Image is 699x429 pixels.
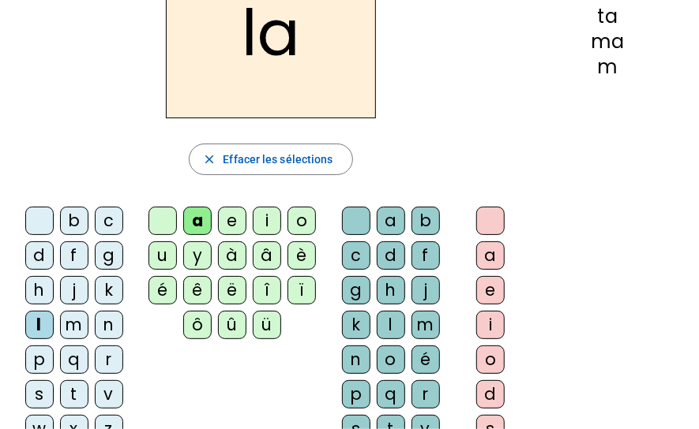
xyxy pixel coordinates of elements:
[218,207,246,235] div: e
[412,207,440,235] div: b
[189,144,352,175] button: Effacer les sélections
[148,276,177,304] div: é
[25,311,54,339] div: l
[183,311,212,339] div: ô
[95,241,123,270] div: g
[476,345,505,374] div: o
[223,150,333,169] span: Effacer les sélections
[60,380,88,408] div: t
[476,311,505,339] div: i
[60,311,88,339] div: m
[377,241,405,270] div: d
[148,241,177,270] div: u
[377,311,405,339] div: l
[377,345,405,374] div: o
[542,7,674,26] div: ta
[218,241,246,270] div: à
[342,311,370,339] div: k
[183,276,212,304] div: ê
[476,380,505,408] div: d
[342,380,370,408] div: p
[183,207,212,235] div: a
[412,345,440,374] div: é
[60,276,88,304] div: j
[95,345,123,374] div: r
[253,276,281,304] div: î
[253,207,281,235] div: i
[60,345,88,374] div: q
[253,311,281,339] div: ü
[412,311,440,339] div: m
[542,32,674,51] div: ma
[25,380,54,408] div: s
[287,207,316,235] div: o
[25,241,54,270] div: d
[342,345,370,374] div: n
[183,241,212,270] div: y
[60,241,88,270] div: f
[60,207,88,235] div: b
[377,276,405,304] div: h
[95,207,123,235] div: c
[202,152,216,166] mat-icon: close
[342,276,370,304] div: g
[476,276,505,304] div: e
[412,380,440,408] div: r
[253,241,281,270] div: â
[95,276,123,304] div: k
[412,276,440,304] div: j
[377,380,405,408] div: q
[25,345,54,374] div: p
[95,311,123,339] div: n
[218,276,246,304] div: ë
[476,241,505,270] div: a
[342,241,370,270] div: c
[412,241,440,270] div: f
[377,207,405,235] div: a
[287,241,316,270] div: è
[218,311,246,339] div: û
[542,58,674,76] div: m
[287,276,316,304] div: ï
[95,380,123,408] div: v
[25,276,54,304] div: h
